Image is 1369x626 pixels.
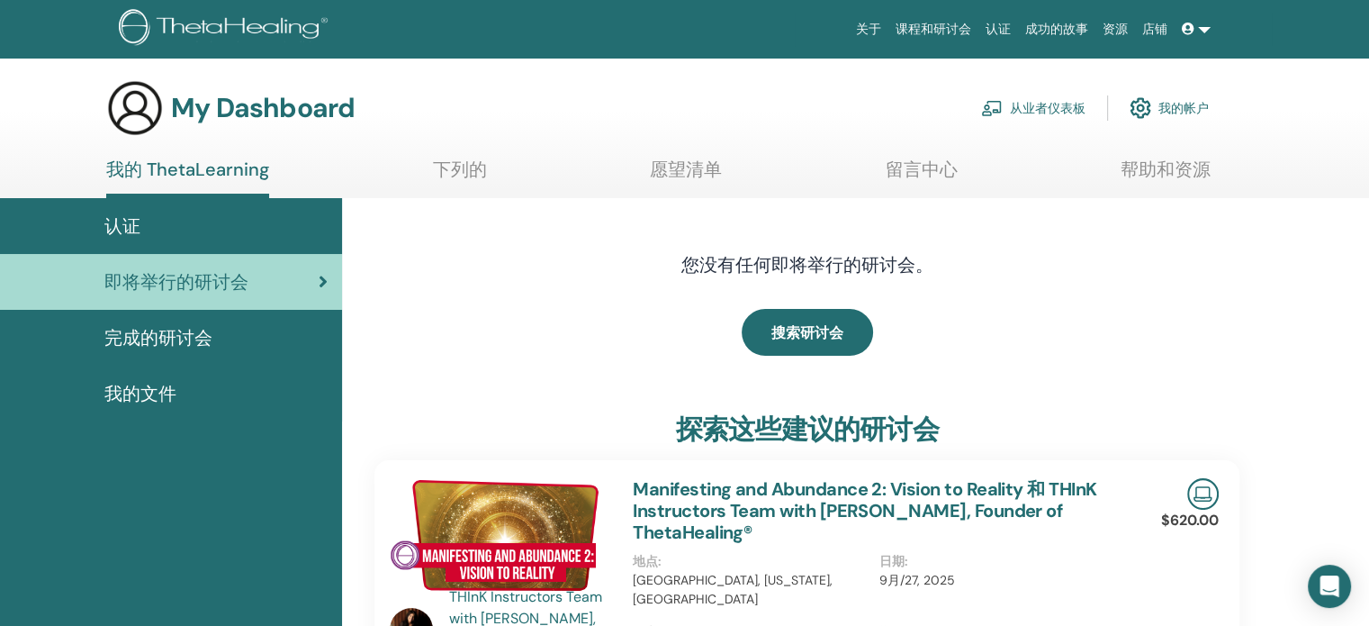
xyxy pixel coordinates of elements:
[1308,565,1351,608] div: Open Intercom Messenger
[981,88,1085,128] a: 从业者仪表板
[1187,478,1219,510] img: Live Online Seminar
[1130,93,1151,123] img: cog.svg
[1095,13,1135,46] a: 资源
[633,571,868,609] p: [GEOGRAPHIC_DATA], [US_STATE], [GEOGRAPHIC_DATA]
[879,552,1114,571] p: 日期 :
[981,100,1003,116] img: chalkboard-teacher.svg
[106,159,269,198] a: 我的 ThetaLearning
[1135,13,1175,46] a: 店铺
[1121,159,1211,194] a: 帮助和资源
[390,478,611,592] img: Manifesting and Abundance 2: Vision to Reality
[119,9,334,50] img: logo.png
[104,268,248,295] span: 即将举行的研讨会
[879,571,1114,590] p: 9月/27, 2025
[1161,510,1219,531] p: $620.00
[676,413,939,446] h3: 探索这些建议的研讨会
[771,323,843,342] span: 搜索研讨会
[524,254,1091,276] h4: 您没有任何即将举行的研讨会。
[171,92,355,124] h3: My Dashboard
[106,79,164,137] img: generic-user-icon.jpg
[104,213,140,240] span: 认证
[633,552,868,571] p: 地点 :
[886,159,958,194] a: 留言中心
[1018,13,1095,46] a: 成功的故事
[633,477,1096,544] a: Manifesting and Abundance 2: Vision to Reality 和 THInK Instructors Team with [PERSON_NAME], Found...
[650,159,722,194] a: 愿望清单
[978,13,1018,46] a: 认证
[849,13,888,46] a: 关于
[1130,88,1209,128] a: 我的帐户
[104,380,176,407] span: 我的文件
[433,159,487,194] a: 下列的
[104,324,212,351] span: 完成的研讨会
[888,13,978,46] a: 课程和研讨会
[742,309,873,356] a: 搜索研讨会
